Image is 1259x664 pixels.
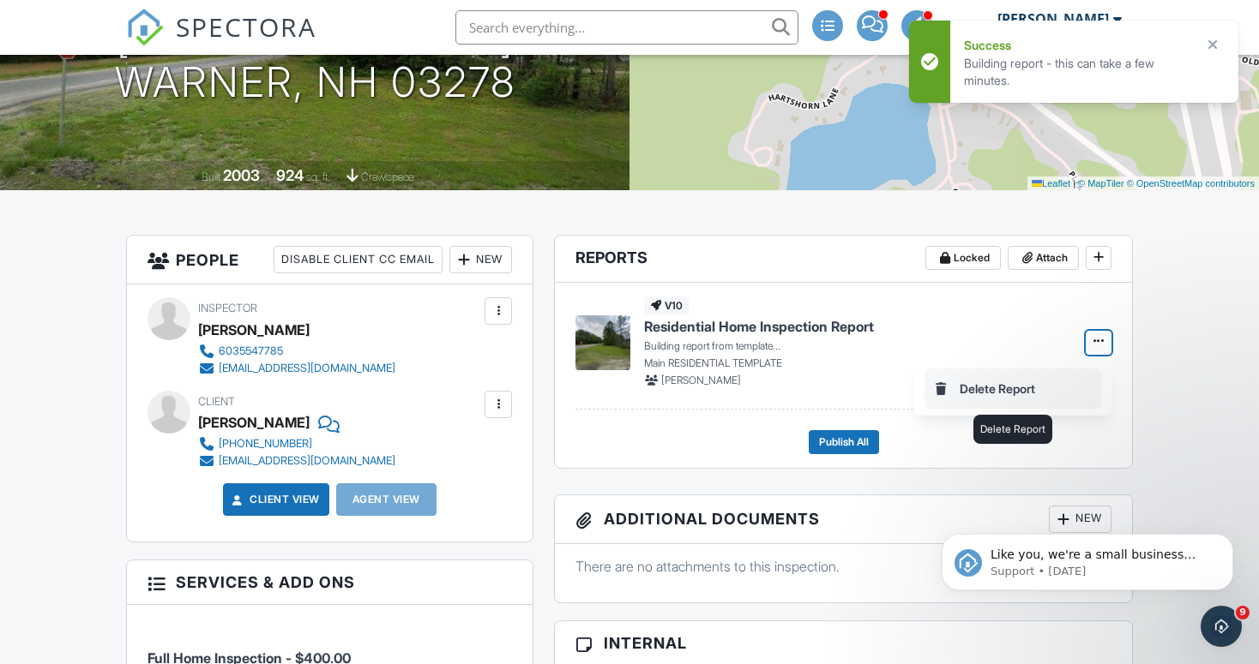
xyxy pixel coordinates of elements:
h3: Services & Add ons [127,560,533,605]
span: Built [202,170,220,183]
div: 924 [276,166,304,184]
div: [EMAIL_ADDRESS][DOMAIN_NAME] [219,362,395,375]
span: Inspector [198,302,257,314]
iframe: Intercom notifications message [916,498,1259,618]
a: Client View [229,491,320,508]
span: sq. ft. [306,170,330,183]
a: [PHONE_NUMBER] [198,435,395,452]
span: 9 [1236,606,1250,619]
p: There are no attachments to this inspection. [575,557,1111,576]
span: crawlspace [361,170,414,183]
a: [EMAIL_ADDRESS][DOMAIN_NAME] [198,452,395,470]
h1: [STREET_ADDRESS] Warner, NH 03278 [115,15,515,106]
a: 6035547785 [198,343,395,360]
div: [PERSON_NAME] [997,10,1109,27]
div: 2003 [223,166,260,184]
h3: Additional Documents [555,495,1132,544]
h3: People [127,236,533,284]
div: 6035547785 [219,344,283,358]
p: Message from Support, sent 1d ago [75,66,296,81]
div: New [449,246,512,273]
div: [PHONE_NUMBER] [219,437,312,451]
span: | [1073,178,1075,188]
a: [EMAIL_ADDRESS][DOMAIN_NAME] [198,360,395,377]
input: Search everything... [455,10,798,45]
div: [EMAIL_ADDRESS][DOMAIN_NAME] [219,454,395,468]
span: Like you, we're a small business that relies on reviews to grow. If you have a few minutes, we'd ... [75,50,293,148]
div: [PERSON_NAME] [198,410,310,435]
iframe: Intercom live chat [1201,606,1242,647]
a: © MapTiler [1078,178,1124,188]
img: The Best Home Inspection Software - Spectora [126,9,164,46]
div: [PERSON_NAME] [198,317,310,343]
span: SPECTORA [176,9,316,45]
a: © OpenStreetMap contributors [1127,178,1255,188]
a: Leaflet [1032,178,1070,188]
div: Disable Client CC Email [274,246,443,273]
a: SPECTORA [126,23,316,59]
span: Client [198,395,235,408]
